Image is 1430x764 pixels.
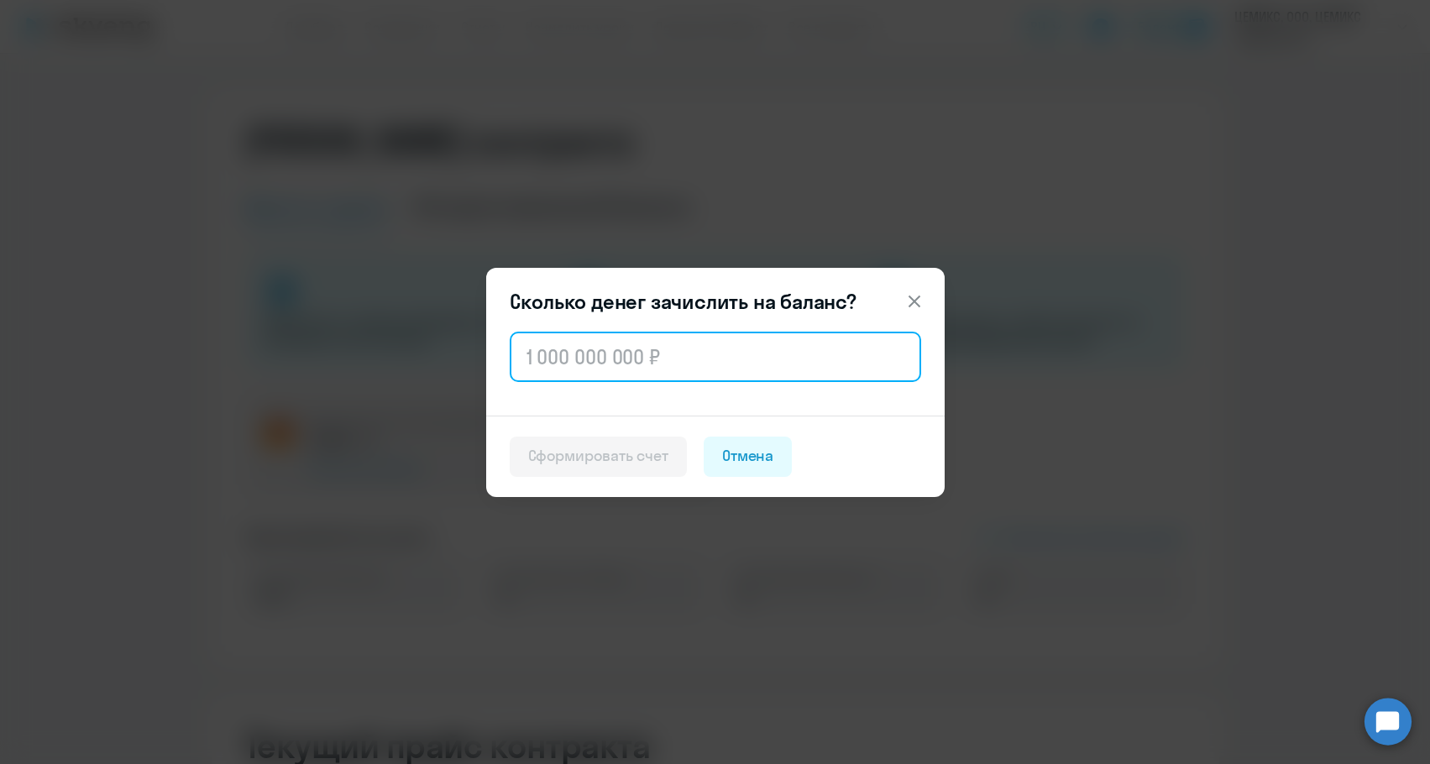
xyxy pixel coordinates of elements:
[510,332,921,382] input: 1 000 000 000 ₽
[486,288,945,315] header: Сколько денег зачислить на баланс?
[704,437,793,477] button: Отмена
[722,445,774,467] div: Отмена
[510,437,687,477] button: Сформировать счет
[528,445,668,467] div: Сформировать счет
